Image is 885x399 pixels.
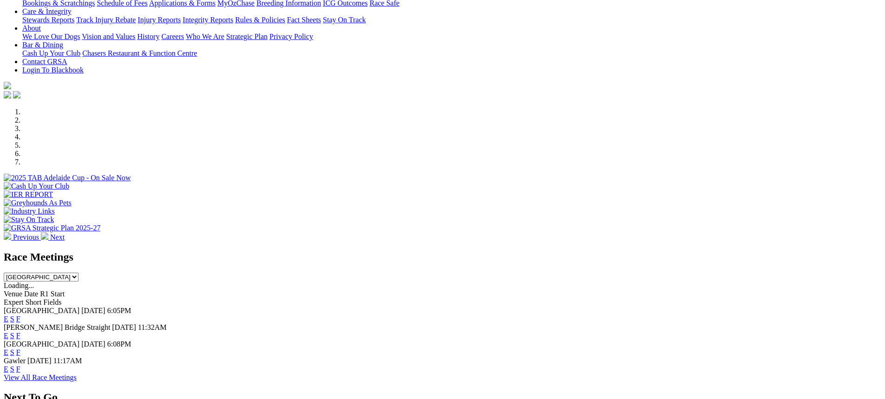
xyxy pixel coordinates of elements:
[22,66,84,74] a: Login To Blackbook
[22,49,80,57] a: Cash Up Your Club
[10,348,14,356] a: S
[4,224,100,232] img: GRSA Strategic Plan 2025-27
[4,199,72,207] img: Greyhounds As Pets
[16,315,20,323] a: F
[81,307,105,314] span: [DATE]
[22,16,881,24] div: Care & Integrity
[269,33,313,40] a: Privacy Policy
[4,365,8,373] a: E
[81,340,105,348] span: [DATE]
[4,91,11,98] img: facebook.svg
[186,33,224,40] a: Who We Are
[16,332,20,340] a: F
[16,365,20,373] a: F
[13,91,20,98] img: twitter.svg
[4,190,53,199] img: IER REPORT
[24,290,38,298] span: Date
[161,33,184,40] a: Careers
[4,233,41,241] a: Previous
[4,298,24,306] span: Expert
[226,33,268,40] a: Strategic Plan
[10,315,14,323] a: S
[10,332,14,340] a: S
[26,298,42,306] span: Short
[4,207,55,216] img: Industry Links
[22,41,63,49] a: Bar & Dining
[4,340,79,348] span: [GEOGRAPHIC_DATA]
[4,323,110,331] span: [PERSON_NAME] Bridge Straight
[27,357,52,365] span: [DATE]
[4,357,26,365] span: Gawler
[50,233,65,241] span: Next
[22,33,80,40] a: We Love Our Dogs
[287,16,321,24] a: Fact Sheets
[323,16,366,24] a: Stay On Track
[40,290,65,298] span: R1 Start
[76,16,136,24] a: Track Injury Rebate
[82,49,197,57] a: Chasers Restaurant & Function Centre
[235,16,285,24] a: Rules & Policies
[4,216,54,224] img: Stay On Track
[4,232,11,240] img: chevron-left-pager-white.svg
[22,16,74,24] a: Stewards Reports
[4,82,11,89] img: logo-grsa-white.png
[22,58,67,65] a: Contact GRSA
[107,307,131,314] span: 6:05PM
[4,373,77,381] a: View All Race Meetings
[22,49,881,58] div: Bar & Dining
[4,348,8,356] a: E
[13,233,39,241] span: Previous
[41,233,65,241] a: Next
[10,365,14,373] a: S
[22,33,881,41] div: About
[4,281,34,289] span: Loading...
[4,251,881,263] h2: Race Meetings
[41,232,48,240] img: chevron-right-pager-white.svg
[4,332,8,340] a: E
[4,307,79,314] span: [GEOGRAPHIC_DATA]
[16,348,20,356] a: F
[138,323,167,331] span: 11:32AM
[137,33,159,40] a: History
[138,16,181,24] a: Injury Reports
[107,340,131,348] span: 6:08PM
[183,16,233,24] a: Integrity Reports
[82,33,135,40] a: Vision and Values
[4,182,69,190] img: Cash Up Your Club
[22,7,72,15] a: Care & Integrity
[4,174,131,182] img: 2025 TAB Adelaide Cup - On Sale Now
[4,315,8,323] a: E
[112,323,136,331] span: [DATE]
[4,290,22,298] span: Venue
[43,298,61,306] span: Fields
[53,357,82,365] span: 11:17AM
[22,24,41,32] a: About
